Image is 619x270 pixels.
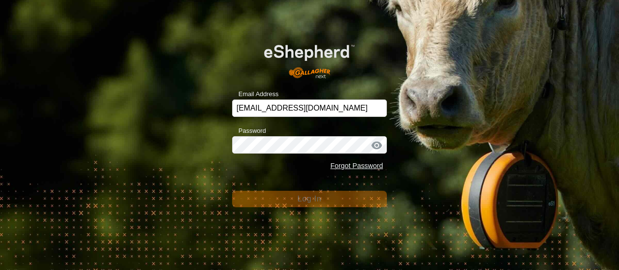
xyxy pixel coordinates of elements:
label: Password [232,126,266,136]
input: Email Address [232,99,387,117]
img: E-shepherd Logo [248,32,371,85]
button: Log In [232,191,387,207]
span: Log In [297,195,321,203]
a: Forgot Password [330,162,383,170]
label: Email Address [232,89,279,99]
